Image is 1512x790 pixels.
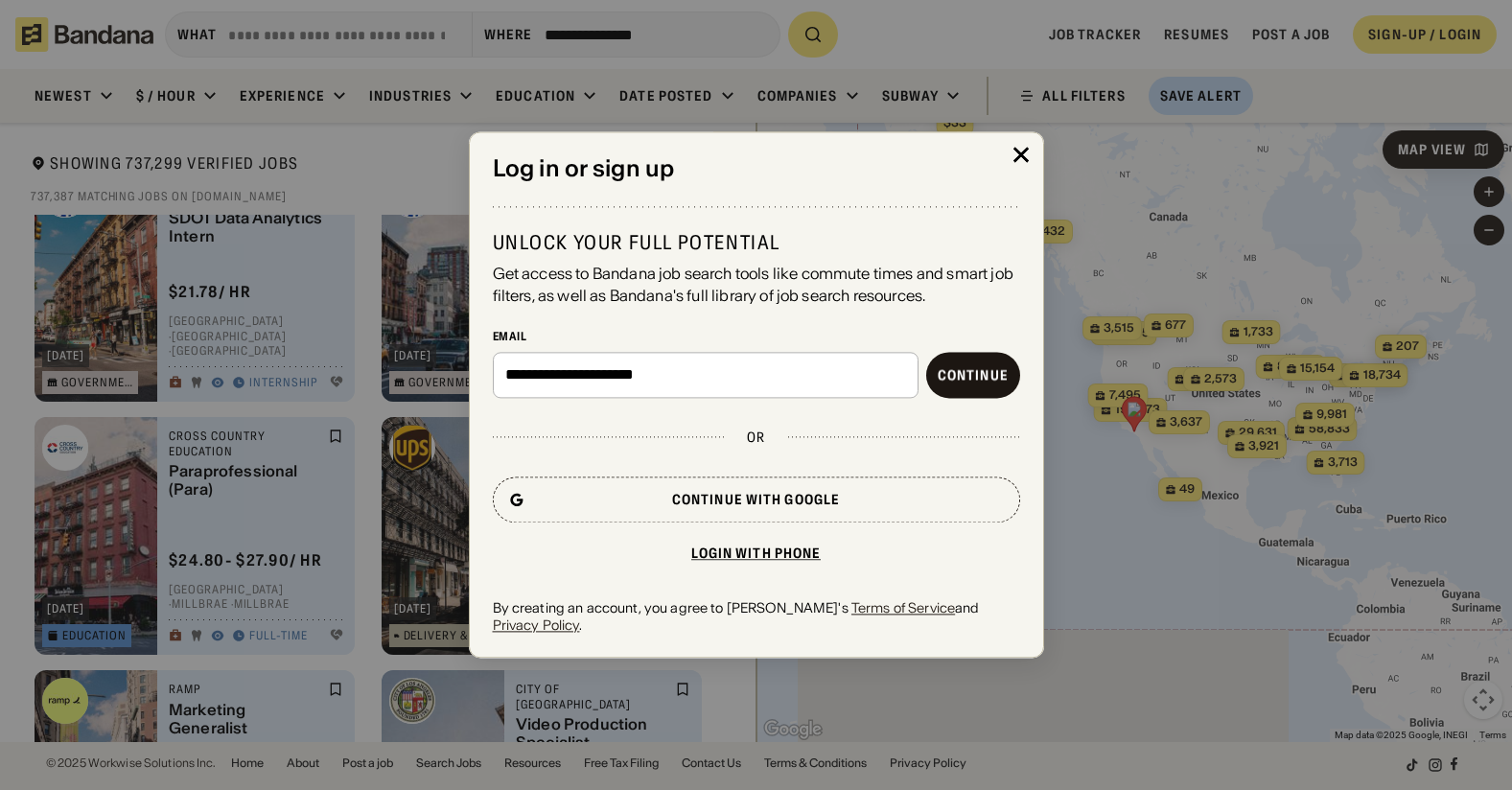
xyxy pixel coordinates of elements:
div: Email [493,329,1020,344]
div: Continue with Google [672,493,840,506]
a: Privacy Policy [493,616,580,634]
div: By creating an account, you agree to [PERSON_NAME]'s and . [493,599,1020,634]
a: Terms of Service [851,599,955,616]
div: Login with phone [691,546,822,560]
div: or [747,429,765,446]
div: Continue [938,368,1009,382]
div: Unlock your full potential [493,231,1020,256]
div: Get access to Bandana job search tools like commute times and smart job filters, as well as Banda... [493,264,1020,307]
div: Log in or sign up [493,155,1020,183]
